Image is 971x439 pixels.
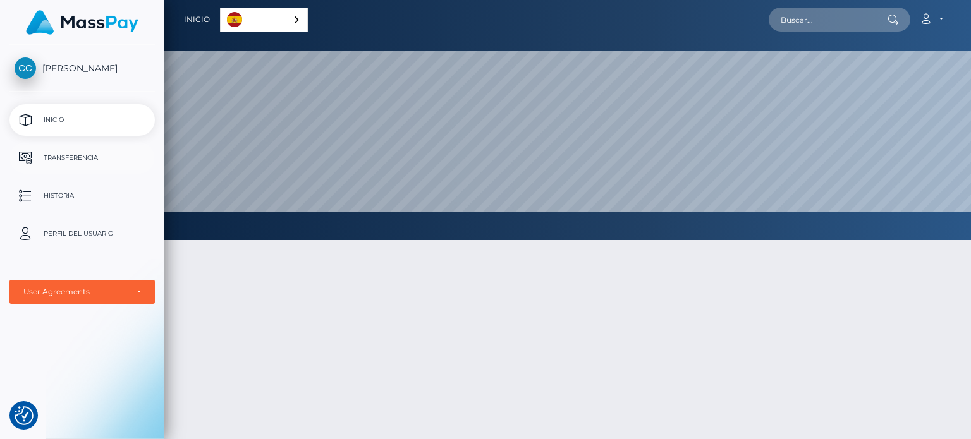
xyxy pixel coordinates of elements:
input: Buscar... [769,8,888,32]
p: Perfil del usuario [15,224,150,243]
aside: Language selected: Español [220,8,308,32]
a: Inicio [9,104,155,136]
a: Transferencia [9,142,155,174]
img: MassPay [26,10,138,35]
p: Inicio [15,111,150,129]
a: Inicio [184,6,210,33]
span: [PERSON_NAME] [9,63,155,74]
button: User Agreements [9,280,155,304]
p: Historia [15,186,150,205]
a: Perfil del usuario [9,218,155,250]
div: User Agreements [23,287,127,297]
p: Transferencia [15,148,150,167]
a: Historia [9,180,155,212]
img: Revisit consent button [15,406,34,425]
a: Español [221,8,307,32]
button: Consent Preferences [15,406,34,425]
div: Language [220,8,308,32]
